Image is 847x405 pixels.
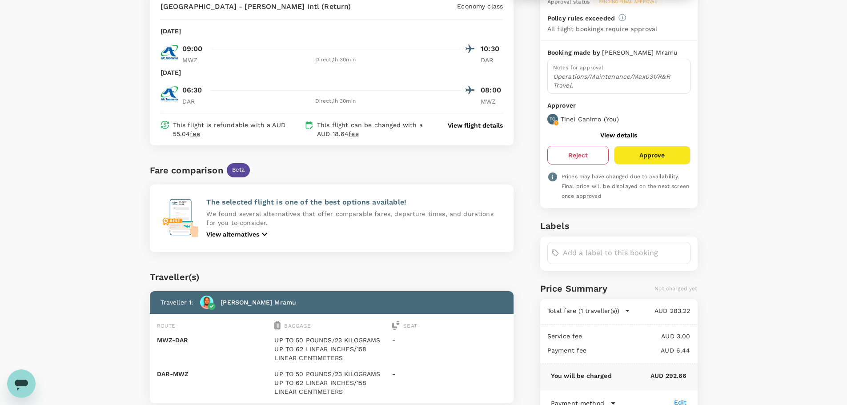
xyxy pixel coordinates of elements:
p: MWZ - DAR [157,336,271,345]
p: View alternatives [206,230,259,239]
p: [GEOGRAPHIC_DATA] - [PERSON_NAME] Intl (Return) [161,1,351,12]
p: All flight bookings require approval [547,24,657,33]
p: 08:00 [481,85,503,96]
p: Policy rules exceeded [547,14,615,23]
p: [DATE] [161,68,181,77]
div: Direct , 1h 30min [210,97,462,106]
button: View flight details [448,121,503,130]
button: Approve [614,146,690,164]
h6: Labels [540,219,698,233]
img: seat-icon [392,321,400,330]
p: Tinei Canimo ( You ) [561,115,619,124]
span: Beta [227,166,250,174]
span: Not charged yet [654,285,697,292]
iframe: Button to launch messaging window [7,369,36,398]
p: The selected flight is one of the best options available! [206,197,503,208]
button: View alternatives [206,229,270,240]
p: [DATE] [161,27,181,36]
p: Approver [547,101,690,110]
div: Traveller(s) [150,270,514,284]
span: Prices may have changed due to availability. Final price will be displayed on the next screen onc... [562,173,689,199]
span: Baggage [284,323,311,329]
p: This flight is refundable with a AUD 55.04 [173,120,301,138]
p: This flight can be changed with a AUD 18.64 [317,120,431,138]
p: 09:00 [182,44,203,54]
p: AUD 292.66 [612,371,687,380]
span: Notes for approval [553,64,604,71]
p: MWZ [182,56,205,64]
p: 10:30 [481,44,503,54]
button: Reject [547,146,609,164]
button: View details [600,132,637,139]
img: TC [161,85,178,103]
p: Service fee [547,332,582,341]
p: DAR [481,56,503,64]
button: Total fare (1 traveller(s)) [547,306,630,315]
p: MWZ [481,97,503,106]
input: Add a label to this booking [563,246,686,260]
p: Payment fee [547,346,587,355]
p: - [392,336,506,345]
p: Traveller 1 : [161,298,193,307]
div: Direct , 1h 30min [210,56,462,64]
p: - [392,369,506,378]
span: fee [190,130,200,137]
p: We found several alternatives that offer comparable fares, departure times, and durations for you... [206,209,503,227]
p: Booking made by [547,48,602,57]
p: Total fare (1 traveller(s)) [547,306,619,315]
span: fee [349,130,358,137]
img: baggage-icon [274,321,281,330]
span: Route [157,323,176,329]
p: [PERSON_NAME] Mramu [221,298,296,307]
p: UP TO 50 POUNDS/23 KILOGRAMS UP TO 62 LINEAR INCHES/158 LINEAR CENTIMETERS [274,369,389,396]
p: DAR - MWZ [157,369,271,378]
span: Seat [403,323,417,329]
p: [PERSON_NAME] Mramu [602,48,678,57]
p: Economy class [457,2,503,11]
p: TC [550,116,555,122]
p: UP TO 50 POUNDS/23 KILOGRAMS UP TO 62 LINEAR INCHES/158 LINEAR CENTIMETERS [274,336,389,362]
div: Fare comparison [150,163,223,177]
p: AUD 6.44 [587,346,690,355]
img: TC [161,44,178,61]
p: AUD 283.22 [630,306,690,315]
p: DAR [182,97,205,106]
p: 06:30 [182,85,202,96]
p: Operations/Maintenance/Max031/R&R Travel. [553,72,685,90]
h6: Price Summary [540,281,607,296]
p: AUD 3.00 [582,332,690,341]
img: avatar-66a92a0b57fa5.jpeg [200,296,213,309]
p: You will be charged [551,371,612,380]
